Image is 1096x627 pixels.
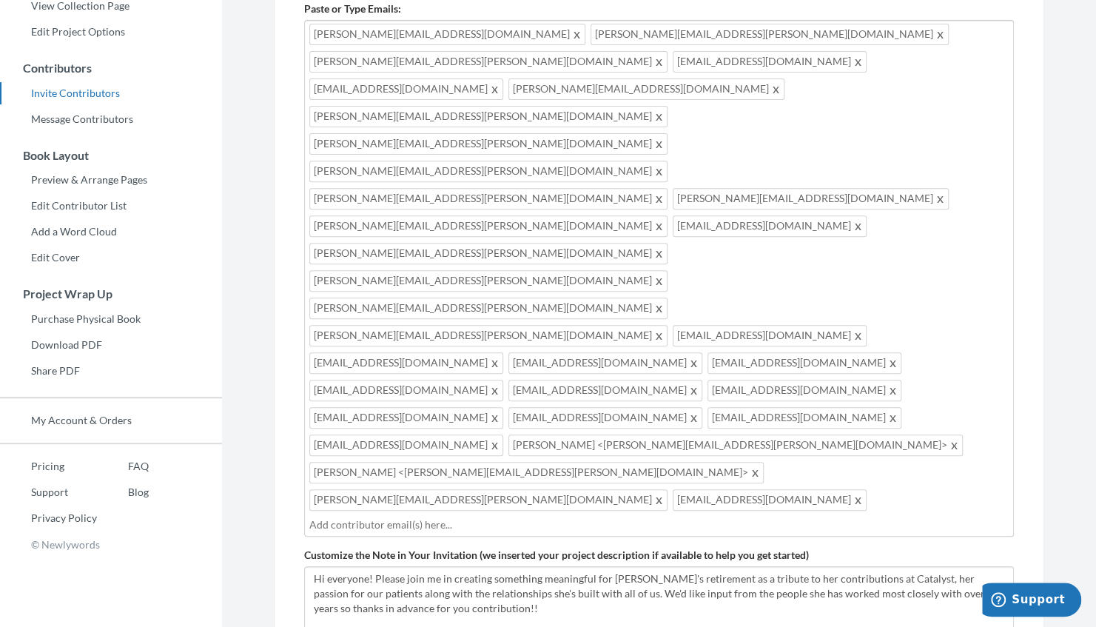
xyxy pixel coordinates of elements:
[309,380,503,401] span: [EMAIL_ADDRESS][DOMAIN_NAME]
[673,489,867,511] span: [EMAIL_ADDRESS][DOMAIN_NAME]
[508,435,963,456] span: [PERSON_NAME] <[PERSON_NAME][EMAIL_ADDRESS][PERSON_NAME][DOMAIN_NAME]>
[309,51,668,73] span: [PERSON_NAME][EMAIL_ADDRESS][PERSON_NAME][DOMAIN_NAME]
[97,481,149,503] a: Blog
[982,583,1081,620] iframe: Opens a widget where you can chat to one of our agents
[508,78,784,100] span: [PERSON_NAME][EMAIL_ADDRESS][DOMAIN_NAME]
[309,243,668,264] span: [PERSON_NAME][EMAIL_ADDRESS][PERSON_NAME][DOMAIN_NAME]
[309,462,764,483] span: [PERSON_NAME] <[PERSON_NAME][EMAIL_ADDRESS][PERSON_NAME][DOMAIN_NAME]>
[309,298,668,319] span: [PERSON_NAME][EMAIL_ADDRESS][PERSON_NAME][DOMAIN_NAME]
[309,188,668,209] span: [PERSON_NAME][EMAIL_ADDRESS][PERSON_NAME][DOMAIN_NAME]
[1,61,222,75] h3: Contributors
[309,24,585,45] span: [PERSON_NAME][EMAIL_ADDRESS][DOMAIN_NAME]
[97,455,149,477] a: FAQ
[508,380,702,401] span: [EMAIL_ADDRESS][DOMAIN_NAME]
[309,270,668,292] span: [PERSON_NAME][EMAIL_ADDRESS][PERSON_NAME][DOMAIN_NAME]
[707,352,901,374] span: [EMAIL_ADDRESS][DOMAIN_NAME]
[309,215,668,237] span: [PERSON_NAME][EMAIL_ADDRESS][PERSON_NAME][DOMAIN_NAME]
[309,78,503,100] span: [EMAIL_ADDRESS][DOMAIN_NAME]
[309,161,668,182] span: [PERSON_NAME][EMAIL_ADDRESS][PERSON_NAME][DOMAIN_NAME]
[309,352,503,374] span: [EMAIL_ADDRESS][DOMAIN_NAME]
[707,380,901,401] span: [EMAIL_ADDRESS][DOMAIN_NAME]
[1,287,222,301] h3: Project Wrap Up
[304,1,401,16] label: Paste or Type Emails:
[1,149,222,162] h3: Book Layout
[309,489,668,511] span: [PERSON_NAME][EMAIL_ADDRESS][PERSON_NAME][DOMAIN_NAME]
[673,215,867,237] span: [EMAIL_ADDRESS][DOMAIN_NAME]
[309,133,668,155] span: [PERSON_NAME][EMAIL_ADDRESS][PERSON_NAME][DOMAIN_NAME]
[309,407,503,429] span: [EMAIL_ADDRESS][DOMAIN_NAME]
[508,407,702,429] span: [EMAIL_ADDRESS][DOMAIN_NAME]
[591,24,949,45] span: [PERSON_NAME][EMAIL_ADDRESS][PERSON_NAME][DOMAIN_NAME]
[673,325,867,346] span: [EMAIL_ADDRESS][DOMAIN_NAME]
[304,548,809,563] label: Customize the Note in Your Invitation (we inserted your project description if available to help ...
[707,407,901,429] span: [EMAIL_ADDRESS][DOMAIN_NAME]
[508,352,702,374] span: [EMAIL_ADDRESS][DOMAIN_NAME]
[309,517,1009,533] input: Add contributor email(s) here...
[309,435,503,456] span: [EMAIL_ADDRESS][DOMAIN_NAME]
[673,51,867,73] span: [EMAIL_ADDRESS][DOMAIN_NAME]
[673,188,949,209] span: [PERSON_NAME][EMAIL_ADDRESS][DOMAIN_NAME]
[309,106,668,127] span: [PERSON_NAME][EMAIL_ADDRESS][PERSON_NAME][DOMAIN_NAME]
[309,325,668,346] span: [PERSON_NAME][EMAIL_ADDRESS][PERSON_NAME][DOMAIN_NAME]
